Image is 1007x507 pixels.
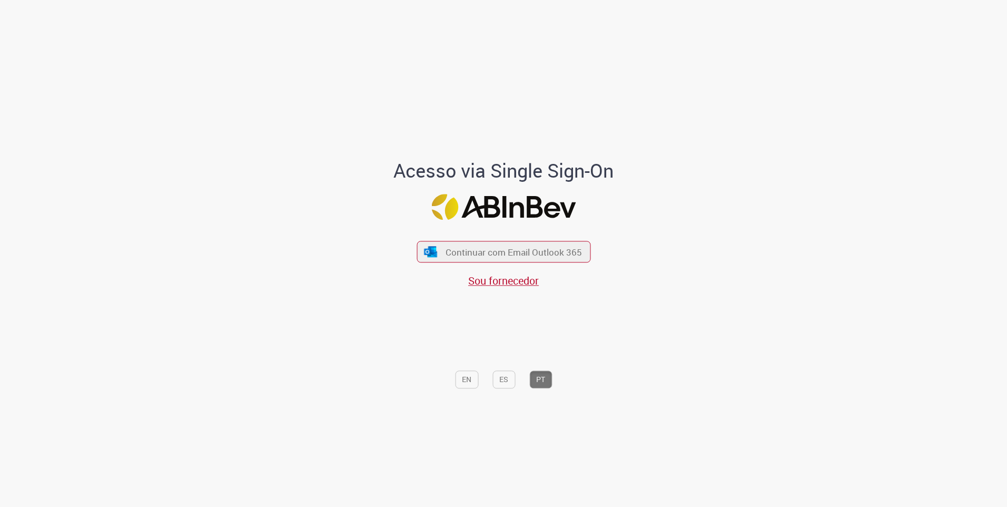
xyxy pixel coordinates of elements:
h1: Acesso via Single Sign-On [358,161,650,182]
a: Sou fornecedor [468,274,539,288]
button: ícone Azure/Microsoft 360 Continuar com Email Outlook 365 [417,241,590,262]
img: ícone Azure/Microsoft 360 [423,246,438,257]
button: PT [529,370,552,388]
button: EN [455,370,478,388]
button: ES [492,370,515,388]
img: Logo ABInBev [431,194,576,220]
span: Continuar com Email Outlook 365 [446,246,582,258]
